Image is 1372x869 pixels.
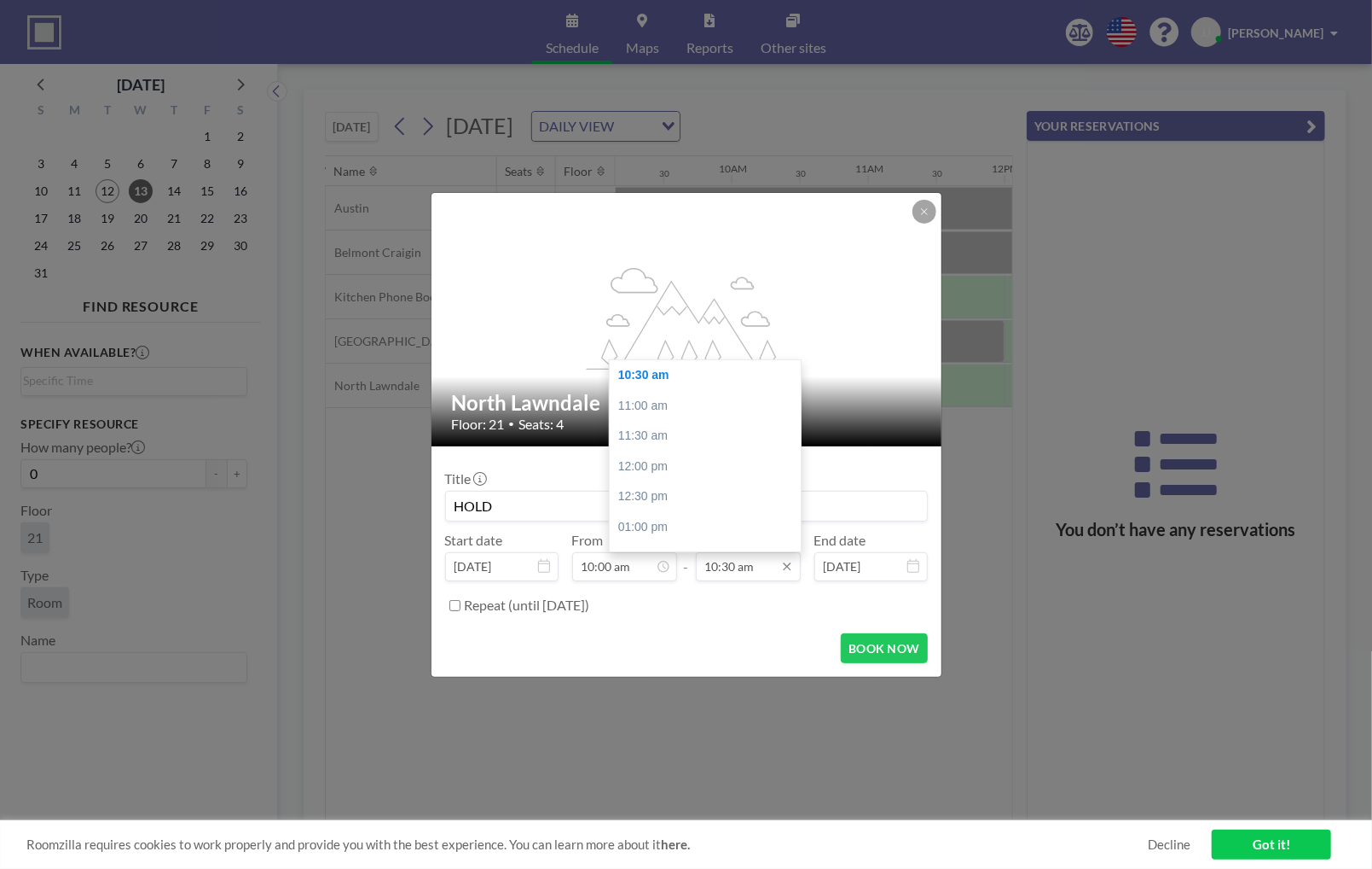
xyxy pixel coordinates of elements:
[814,532,866,549] label: End date
[610,452,809,482] div: 12:00 pm
[1212,830,1331,860] a: Got it!
[610,391,809,422] div: 11:00 am
[1148,837,1190,853] a: Decline
[452,390,923,416] h2: North Lawndale
[661,837,690,852] a: here.
[610,512,809,543] div: 01:00 pm
[465,597,590,614] label: Repeat (until [DATE])
[610,543,809,574] div: 01:30 pm
[509,417,515,430] span: •
[519,416,564,433] span: Seats: 4
[445,532,503,549] label: Start date
[446,492,927,521] input: jnorman's reservation
[445,470,485,487] label: Title
[572,532,604,549] label: From
[841,633,927,663] button: BOOK NOW
[26,837,1148,853] span: Roomzilla requires cookies to work properly and provide you with the best experience. You can lea...
[684,538,689,575] span: -
[610,421,809,452] div: 11:30 am
[610,360,809,391] div: 10:30 am
[452,416,505,433] span: Floor: 21
[610,481,809,512] div: 12:30 pm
